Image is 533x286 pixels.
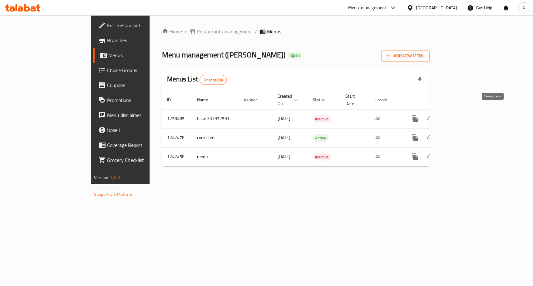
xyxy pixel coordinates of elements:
a: Coupons [93,78,180,93]
span: Branches [107,36,175,44]
span: Created On [278,92,300,107]
td: All [370,109,402,128]
span: Grocery Checklist [107,156,175,164]
td: menu [192,147,239,166]
button: more [407,149,422,164]
button: Add New Menu [381,50,430,62]
button: more [407,130,422,145]
span: Active [313,134,328,142]
span: Name [197,96,216,104]
span: Promotions [107,96,175,104]
a: Menu disclaimer [93,108,180,123]
span: Add New Menu [386,52,425,60]
table: enhanced table [162,90,472,167]
span: Coverage Report [107,141,175,149]
a: Support.OpsPlatform [94,190,134,198]
td: corrected [192,128,239,147]
a: Promotions [93,93,180,108]
span: [DATE] [278,153,290,161]
span: Menus [108,51,175,59]
a: Menus [93,48,180,63]
a: Grocery Checklist [93,153,180,167]
span: Open [288,53,302,58]
li: / [185,28,187,35]
div: Total records count [200,75,227,85]
td: All [370,147,402,166]
span: Version: [94,173,109,182]
span: Coupons [107,81,175,89]
span: Menu disclaimer [107,111,175,119]
span: Edit Restaurant [107,22,175,29]
button: Change Status [422,130,437,145]
div: [GEOGRAPHIC_DATA] [416,4,457,11]
div: Open [288,52,302,59]
td: - [340,128,370,147]
span: Restaurants management [197,28,252,35]
a: Edit Restaurant [93,18,180,33]
td: - [340,109,370,128]
span: Inactive [313,115,331,123]
div: Inactive [313,115,331,123]
a: Branches [93,33,180,48]
span: Inactive [313,153,331,161]
span: Status [313,96,333,104]
span: Upsell [107,126,175,134]
span: [DATE] [278,114,290,123]
button: Change Status [422,149,437,164]
li: / [255,28,257,35]
span: A [522,4,525,11]
div: Menu-management [348,4,387,12]
span: Start Date [345,92,363,107]
nav: breadcrumb [162,28,430,35]
td: Case 333972591 [192,109,239,128]
span: [DATE] [278,133,290,142]
span: Menus [267,28,281,35]
td: - [340,147,370,166]
span: Choice Groups [107,66,175,74]
span: Vendor [244,96,265,104]
div: Active [313,134,328,142]
a: Upsell [93,123,180,138]
span: Menu management ( [PERSON_NAME] ) [162,48,285,62]
button: more [407,111,422,126]
a: Coverage Report [93,138,180,153]
td: All [370,128,402,147]
a: Restaurants management [189,28,252,35]
span: Get support on: [94,184,123,192]
div: Export file [412,72,427,87]
span: 3 record(s) [200,77,226,83]
h2: Menus List [167,75,227,85]
span: ID [167,96,179,104]
div: Inactive [313,153,331,161]
span: Locale [375,96,395,104]
span: 1.0.0 [110,173,120,182]
th: Actions [402,90,472,109]
a: Choice Groups [93,63,180,78]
